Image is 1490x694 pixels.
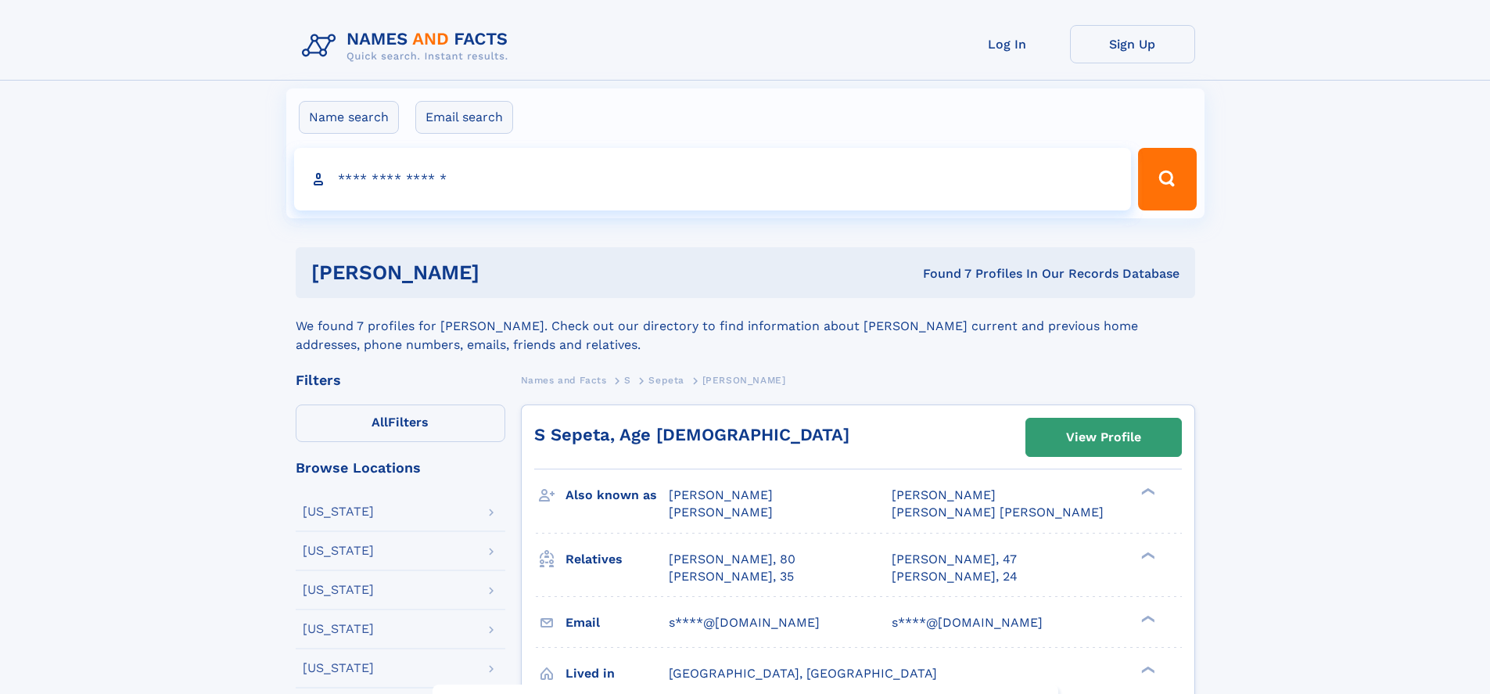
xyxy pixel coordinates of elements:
[303,623,374,635] div: [US_STATE]
[521,370,607,390] a: Names and Facts
[303,584,374,596] div: [US_STATE]
[669,487,773,502] span: [PERSON_NAME]
[303,662,374,674] div: [US_STATE]
[565,482,669,509] h3: Also known as
[534,425,849,444] a: S Sepeta, Age [DEMOGRAPHIC_DATA]
[892,551,1017,568] a: [PERSON_NAME], 47
[624,375,631,386] span: S
[892,487,996,502] span: [PERSON_NAME]
[296,373,505,387] div: Filters
[669,551,795,568] a: [PERSON_NAME], 80
[701,265,1179,282] div: Found 7 Profiles In Our Records Database
[1070,25,1195,63] a: Sign Up
[702,375,786,386] span: [PERSON_NAME]
[669,666,937,681] span: [GEOGRAPHIC_DATA], [GEOGRAPHIC_DATA]
[415,101,513,134] label: Email search
[1137,550,1156,560] div: ❯
[892,568,1018,585] a: [PERSON_NAME], 24
[299,101,399,134] label: Name search
[303,505,374,518] div: [US_STATE]
[1137,487,1156,497] div: ❯
[624,370,631,390] a: S
[648,370,684,390] a: Sepeta
[296,298,1195,354] div: We found 7 profiles for [PERSON_NAME]. Check out our directory to find information about [PERSON_...
[945,25,1070,63] a: Log In
[565,660,669,687] h3: Lived in
[1137,664,1156,674] div: ❯
[296,461,505,475] div: Browse Locations
[1137,613,1156,624] div: ❯
[565,609,669,636] h3: Email
[372,415,388,430] span: All
[1066,419,1141,455] div: View Profile
[1138,148,1196,210] button: Search Button
[296,405,505,442] label: Filters
[1026,419,1181,456] a: View Profile
[669,505,773,520] span: [PERSON_NAME]
[565,546,669,573] h3: Relatives
[311,263,702,282] h1: [PERSON_NAME]
[648,375,684,386] span: Sepeta
[669,568,794,585] a: [PERSON_NAME], 35
[303,545,374,557] div: [US_STATE]
[296,25,521,67] img: Logo Names and Facts
[294,148,1132,210] input: search input
[892,505,1104,520] span: [PERSON_NAME] [PERSON_NAME]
